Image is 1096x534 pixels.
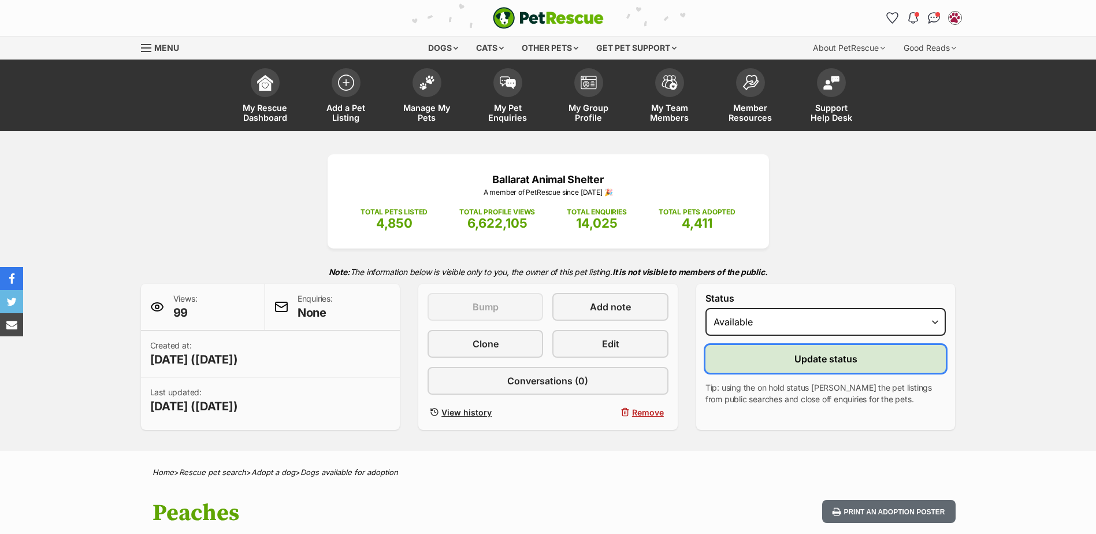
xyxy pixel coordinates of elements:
[791,62,872,131] a: Support Help Desk
[883,9,902,27] a: Favourites
[581,76,597,90] img: group-profile-icon-3fa3cf56718a62981997c0bc7e787c4b2cf8bcc04b72c1350f741eb67cf2f40e.svg
[468,36,512,60] div: Cats
[345,187,752,198] p: A member of PetRescue since [DATE] 🎉
[500,76,516,89] img: pet-enquiries-icon-7e3ad2cf08bfb03b45e93fb7055b45f3efa6380592205ae92323e6603595dc1f.svg
[514,36,586,60] div: Other pets
[629,62,710,131] a: My Team Members
[467,62,548,131] a: My Pet Enquiries
[441,406,492,418] span: View history
[710,62,791,131] a: Member Resources
[251,468,295,477] a: Adopt a dog
[612,267,768,277] strong: It is not visible to members of the public.
[742,75,759,90] img: member-resources-icon-8e73f808a243e03378d46382f2149f9095a855e16c252ad45f914b54edf8863c.svg
[908,12,917,24] img: notifications-46538b983faf8c2785f20acdc204bb7945ddae34d4c08c2a6579f10ce5e182be.svg
[173,293,198,321] p: Views:
[257,75,273,91] img: dashboard-icon-eb2f2d2d3e046f16d808141f083e7271f6b2e854fb5c12c21221c1fb7104beca.svg
[361,207,428,217] p: TOTAL PETS LISTED
[320,103,372,123] span: Add a Pet Listing
[705,293,946,303] label: Status
[428,293,543,321] button: Bump
[925,9,943,27] a: Conversations
[896,36,964,60] div: Good Reads
[420,36,466,60] div: Dogs
[725,103,777,123] span: Member Resources
[563,103,615,123] span: My Group Profile
[306,62,387,131] a: Add a Pet Listing
[552,330,668,358] a: Edit
[949,12,961,24] img: Ballarat Animal Shelter profile pic
[459,207,535,217] p: TOTAL PROFILE VIEWS
[705,345,946,373] button: Update status
[576,216,618,231] span: 14,025
[822,500,955,524] button: Print an adoption poster
[644,103,696,123] span: My Team Members
[904,9,923,27] button: Notifications
[141,36,187,57] a: Menu
[883,9,964,27] ul: Account quick links
[659,207,735,217] p: TOTAL PETS ADOPTED
[682,216,712,231] span: 4,411
[150,387,238,414] p: Last updated:
[602,337,619,351] span: Edit
[428,367,668,395] a: Conversations (0)
[482,103,534,123] span: My Pet Enquiries
[493,7,604,29] a: PetRescue
[588,36,685,60] div: Get pet support
[794,352,857,366] span: Update status
[928,12,940,24] img: chat-41dd97257d64d25036548639549fe6c8038ab92f7586957e7f3b1b290dea8141.svg
[419,75,435,90] img: manage-my-pets-icon-02211641906a0b7f246fdf0571729dbe1e7629f14944591b6c1af311fb30b64b.svg
[548,62,629,131] a: My Group Profile
[225,62,306,131] a: My Rescue Dashboard
[153,468,174,477] a: Home
[946,9,964,27] button: My account
[662,75,678,90] img: team-members-icon-5396bd8760b3fe7c0b43da4ab00e1e3bb1a5d9ba89233759b79545d2d3fc5d0d.svg
[300,468,398,477] a: Dogs available for adoption
[345,172,752,187] p: Ballarat Animal Shelter
[567,207,626,217] p: TOTAL ENQUIRIES
[632,406,664,418] span: Remove
[401,103,453,123] span: Manage My Pets
[298,293,333,321] p: Enquiries:
[239,103,291,123] span: My Rescue Dashboard
[179,468,246,477] a: Rescue pet search
[805,36,893,60] div: About PetRescue
[387,62,467,131] a: Manage My Pets
[150,340,238,368] p: Created at:
[590,300,631,314] span: Add note
[338,75,354,91] img: add-pet-listing-icon-0afa8454b4691262ce3f59096e99ab1cd57d4a30225e0717b998d2c9b9846f56.svg
[124,468,973,477] div: > > >
[473,300,499,314] span: Bump
[141,260,956,284] p: The information below is visible only to you, the owner of this pet listing.
[154,43,179,53] span: Menu
[150,351,238,368] span: [DATE] ([DATE])
[376,216,413,231] span: 4,850
[823,76,839,90] img: help-desk-icon-fdf02630f3aa405de69fd3d07c3f3aa587a6932b1a1747fa1d2bba05be0121f9.svg
[705,382,946,405] p: Tip: using the on hold status [PERSON_NAME] the pet listings from public searches and close off e...
[467,216,527,231] span: 6,622,105
[493,7,604,29] img: logo-e224e6f780fb5917bec1dbf3a21bbac754714ae5b6737aabdf751b685950b380.svg
[153,500,641,526] h1: Peaches
[473,337,499,351] span: Clone
[173,305,198,321] span: 99
[805,103,857,123] span: Support Help Desk
[552,404,668,421] button: Remove
[428,404,543,421] a: View history
[298,305,333,321] span: None
[507,374,588,388] span: Conversations (0)
[150,398,238,414] span: [DATE] ([DATE])
[552,293,668,321] a: Add note
[428,330,543,358] a: Clone
[329,267,350,277] strong: Note:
